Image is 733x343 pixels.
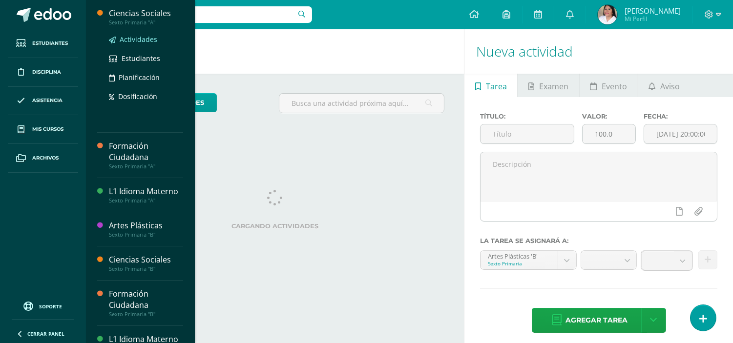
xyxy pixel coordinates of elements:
[105,222,444,230] label: Cargando actividades
[92,6,312,23] input: Busca un usuario...
[109,254,183,265] div: Ciencias Sociales
[119,73,160,82] span: Planificación
[481,251,576,269] a: Artes Plásticas 'B'Sexto Primaria
[109,91,183,102] a: Dosificación
[565,308,628,332] span: Agregar tarea
[8,115,78,144] a: Mis cursos
[109,53,183,64] a: Estudiantes
[40,303,63,310] span: Soporte
[481,124,574,143] input: Título
[32,68,61,76] span: Disciplina
[98,29,452,74] h1: Actividades
[109,220,183,231] div: Artes Plásticas
[109,254,183,272] a: Ciencias SocialesSexto Primaria "B"
[32,40,68,47] span: Estudiantes
[582,113,635,120] label: Valor:
[476,29,721,74] h1: Nueva actividad
[583,124,635,143] input: Puntos máximos
[109,19,183,26] div: Sexto Primaria "A"
[109,8,183,19] div: Ciencias Sociales
[8,58,78,87] a: Disciplina
[539,75,568,98] span: Examen
[109,231,183,238] div: Sexto Primaria "B"
[598,5,617,24] img: 07e4e8fe95e241eabf153701a18b921b.png
[122,54,160,63] span: Estudiantes
[118,92,157,101] span: Dosificación
[638,74,691,97] a: Aviso
[518,74,579,97] a: Examen
[109,220,183,238] a: Artes PlásticasSexto Primaria "B"
[109,8,183,26] a: Ciencias SocialesSexto Primaria "A"
[32,97,63,104] span: Asistencia
[480,113,574,120] label: Título:
[279,94,444,113] input: Busca una actividad próxima aquí...
[109,34,183,45] a: Actividades
[109,72,183,83] a: Planificación
[486,75,507,98] span: Tarea
[109,311,183,318] div: Sexto Primaria "B"
[109,288,183,318] a: Formación CiudadanaSexto Primaria "B"
[480,237,717,244] label: La tarea se asignará a:
[27,330,64,337] span: Cerrar panel
[12,299,74,312] a: Soporte
[602,75,627,98] span: Evento
[32,154,59,162] span: Archivos
[625,15,681,23] span: Mi Perfil
[8,144,78,173] a: Archivos
[488,251,550,260] div: Artes Plásticas 'B'
[488,260,550,267] div: Sexto Primaria
[109,197,183,204] div: Sexto Primaria "A"
[109,141,183,170] a: Formación CiudadanaSexto Primaria "A"
[660,75,680,98] span: Aviso
[109,265,183,272] div: Sexto Primaria "B"
[644,113,717,120] label: Fecha:
[109,141,183,163] div: Formación Ciudadana
[464,74,517,97] a: Tarea
[644,124,717,143] input: Fecha de entrega
[580,74,638,97] a: Evento
[120,35,157,44] span: Actividades
[109,186,183,204] a: L1 Idioma MaternoSexto Primaria "A"
[109,163,183,170] div: Sexto Primaria "A"
[32,125,63,133] span: Mis cursos
[625,6,681,16] span: [PERSON_NAME]
[8,29,78,58] a: Estudiantes
[109,288,183,311] div: Formación Ciudadana
[8,87,78,116] a: Asistencia
[109,186,183,197] div: L1 Idioma Materno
